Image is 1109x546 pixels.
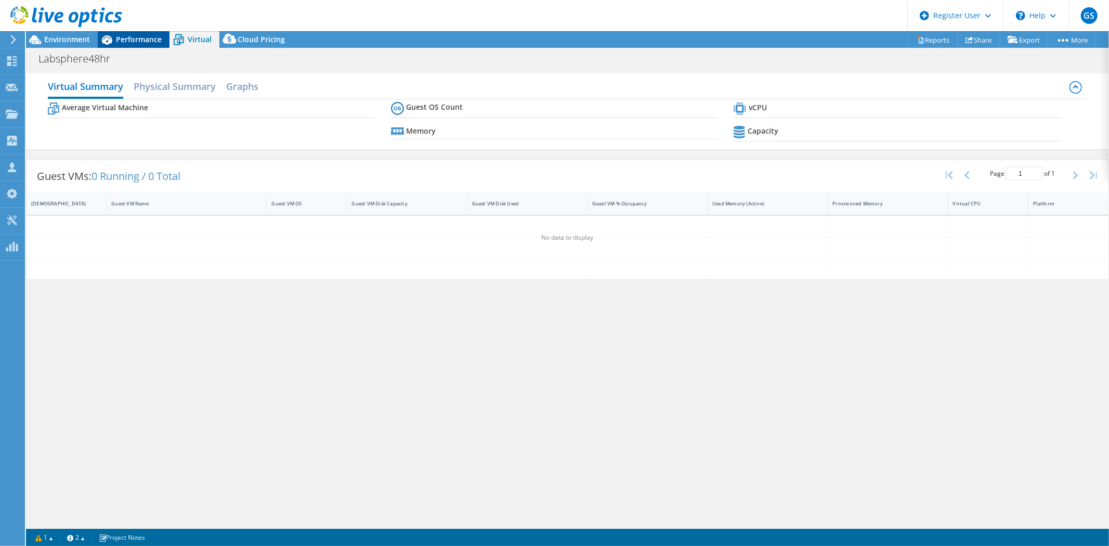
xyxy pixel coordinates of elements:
b: Guest OS Count [407,102,463,112]
h1: Labsphere48hr [34,53,126,64]
b: Average Virtual Machine [62,102,148,113]
div: Guest VMs: [27,160,191,192]
svg: \n [1016,11,1025,20]
span: Virtual [188,34,212,44]
input: jump to page [1006,167,1042,180]
a: Project Notes [92,531,152,544]
span: 1 [1051,169,1055,178]
span: Performance [116,34,162,44]
div: Guest VM OS [271,200,329,207]
a: Export [1000,32,1048,48]
a: Share [958,32,1000,48]
a: More [1048,32,1096,48]
b: Memory [407,126,436,136]
div: Guest VM % Occupancy [592,200,690,207]
a: Reports [908,32,958,48]
span: Cloud Pricing [238,34,285,44]
b: Capacity [748,126,778,136]
h2: Graphs [226,76,258,97]
a: 1 [28,531,60,544]
div: Provisioned Memory [832,200,930,207]
div: Virtual CPU [953,200,1011,207]
div: Guest VM Disk Used [472,200,570,207]
h2: Physical Summary [134,76,216,97]
h2: Virtual Summary [48,76,123,99]
div: Used Memory (Active) [712,200,810,207]
span: 0 Running / 0 Total [92,169,180,183]
span: GS [1081,7,1098,24]
div: [DEMOGRAPHIC_DATA] [31,200,89,207]
span: Environment [44,34,90,44]
div: Guest VM Disk Capacity [352,200,450,207]
div: Guest VM Name [111,200,249,207]
a: 2 [60,531,92,544]
span: Page of [990,167,1055,180]
b: vCPU [749,102,767,113]
div: Platform [1033,200,1091,207]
